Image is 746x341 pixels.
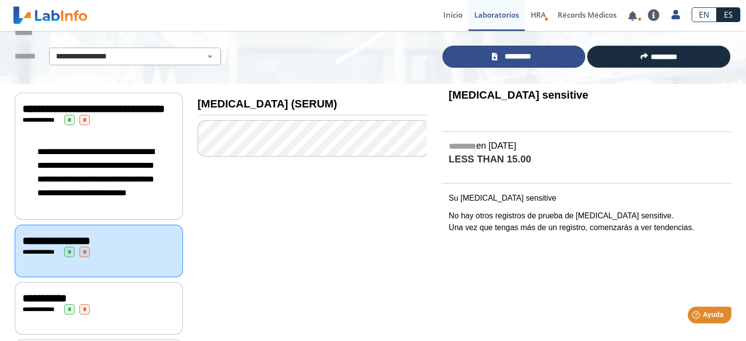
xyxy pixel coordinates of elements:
h5: en [DATE] [449,141,724,152]
h4: LESS THAN 15.00 [449,154,724,166]
a: ES [717,7,740,22]
b: [MEDICAL_DATA] (SERUM) [198,98,337,110]
iframe: Help widget launcher [659,303,735,330]
span: HRA [531,10,546,20]
p: No hay otros registros de prueba de [MEDICAL_DATA] sensitive. Una vez que tengas más de un regist... [449,210,724,234]
p: Su [MEDICAL_DATA] sensitive [449,192,724,204]
b: [MEDICAL_DATA] sensitive [449,89,589,101]
a: EN [692,7,717,22]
